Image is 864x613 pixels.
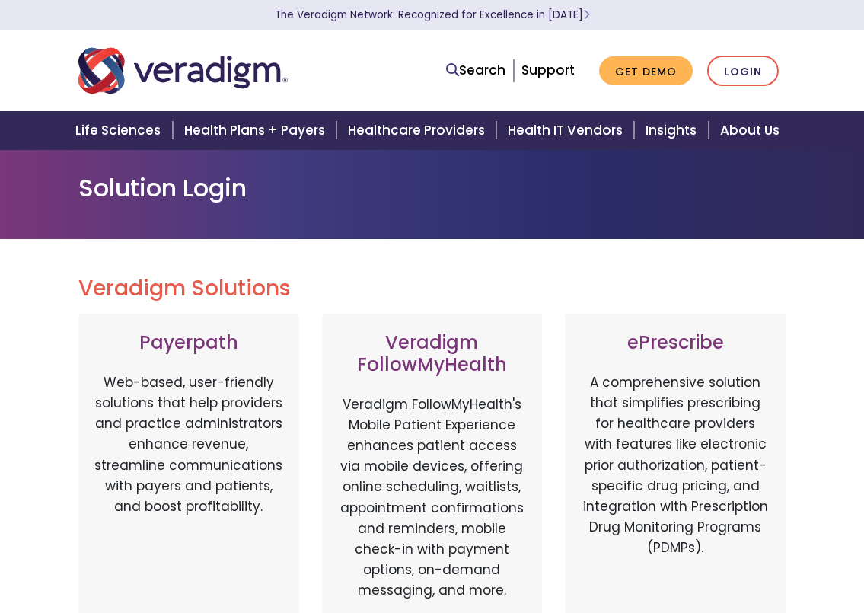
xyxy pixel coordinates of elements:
[175,111,339,150] a: Health Plans + Payers
[78,174,786,203] h1: Solution Login
[707,56,779,87] a: Login
[521,61,575,79] a: Support
[94,332,284,354] h3: Payerpath
[337,394,528,602] p: Veradigm FollowMyHealth's Mobile Patient Experience enhances patient access via mobile devices, o...
[78,46,288,96] img: Veradigm logo
[499,111,636,150] a: Health IT Vendors
[583,8,590,22] span: Learn More
[580,332,770,354] h3: ePrescribe
[78,276,786,302] h2: Veradigm Solutions
[275,8,590,22] a: The Veradigm Network: Recognized for Excellence in [DATE]Learn More
[66,111,174,150] a: Life Sciences
[599,56,693,86] a: Get Demo
[711,111,798,150] a: About Us
[446,60,505,81] a: Search
[636,111,710,150] a: Insights
[337,332,528,376] h3: Veradigm FollowMyHealth
[339,111,499,150] a: Healthcare Providers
